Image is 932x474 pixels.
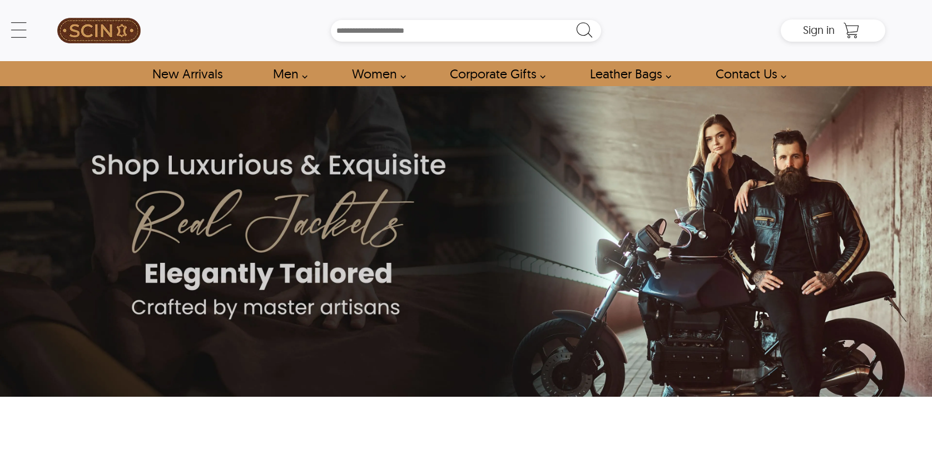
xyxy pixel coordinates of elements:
a: Sign in [803,27,835,36]
img: SCIN [57,6,141,56]
a: Shop Women Leather Jackets [339,61,412,86]
a: Shop New Arrivals [140,61,235,86]
a: Shop Leather Corporate Gifts [437,61,552,86]
a: shop men's leather jackets [260,61,314,86]
a: Shopping Cart [840,22,862,39]
a: Shop Leather Bags [577,61,677,86]
a: contact-us [703,61,792,86]
a: SCIN [47,6,152,56]
span: Sign in [803,23,835,37]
